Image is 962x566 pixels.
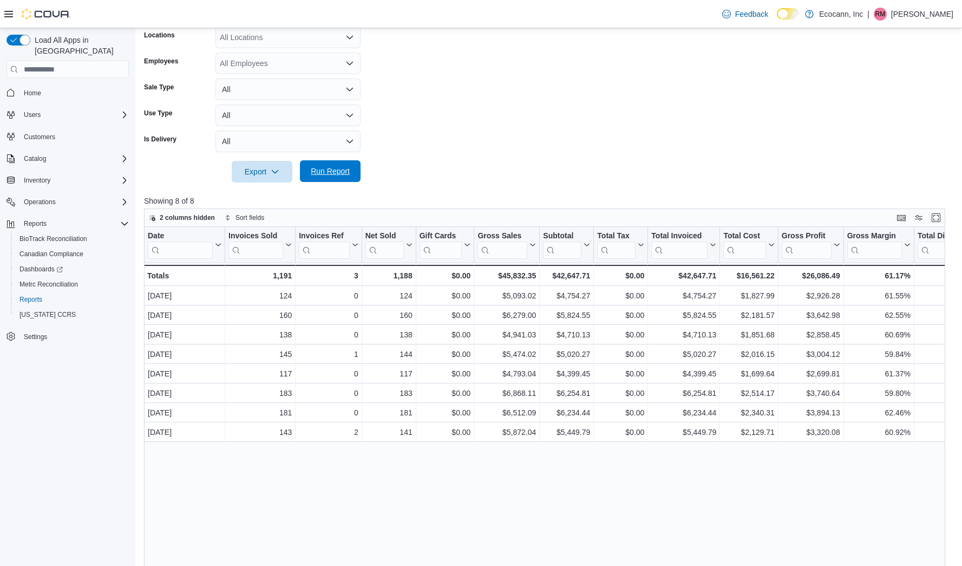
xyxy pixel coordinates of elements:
div: Gross Profit [782,231,832,242]
div: Gross Sales [477,231,527,259]
div: $6,234.44 [543,406,590,419]
div: $6,254.81 [543,387,590,400]
div: $2,514.17 [723,387,774,400]
div: $5,449.79 [543,426,590,439]
div: $6,512.09 [477,406,536,419]
div: $6,279.00 [477,309,536,322]
span: Load All Apps in [GEOGRAPHIC_DATA] [30,35,129,56]
div: $5,020.27 [543,348,590,361]
a: Reports [15,293,47,306]
div: 0 [299,328,358,341]
span: Canadian Compliance [15,248,129,261]
div: Gross Margin [847,231,902,242]
div: 62.46% [847,406,911,419]
div: $4,793.04 [477,367,536,380]
a: Customers [19,131,60,144]
button: Reports [11,292,133,307]
div: [DATE] [148,367,221,380]
div: $4,754.27 [543,289,590,302]
span: Catalog [19,152,129,165]
div: Total Tax [597,231,636,259]
div: $0.00 [597,309,644,322]
button: Operations [19,196,60,209]
a: [US_STATE] CCRS [15,308,80,321]
span: BioTrack Reconciliation [15,232,129,245]
a: Metrc Reconciliation [15,278,82,291]
div: 0 [299,309,358,322]
button: Open list of options [345,59,354,68]
div: $0.00 [597,387,644,400]
button: Total Tax [597,231,644,259]
span: Run Report [311,166,350,177]
span: Reports [15,293,129,306]
button: Date [148,231,221,259]
div: Invoices Ref [299,231,349,242]
span: Reports [24,219,47,228]
span: BioTrack Reconciliation [19,235,87,243]
div: $2,129.71 [723,426,774,439]
span: Metrc Reconciliation [19,280,78,289]
nav: Complex example [6,80,129,373]
div: 117 [365,367,413,380]
div: Gross Profit [782,231,832,259]
div: $6,234.44 [651,406,716,419]
div: $5,824.55 [543,309,590,322]
div: $0.00 [420,348,471,361]
button: Inventory [2,173,133,188]
button: Open list of options [345,33,354,42]
div: $5,824.55 [651,309,716,322]
button: Invoices Ref [299,231,358,259]
div: 181 [228,406,292,419]
img: Cova [22,9,70,19]
button: Display options [912,211,925,224]
div: 141 [365,426,413,439]
a: BioTrack Reconciliation [15,232,91,245]
button: Total Invoiced [651,231,716,259]
span: Metrc Reconciliation [15,278,129,291]
div: $16,561.22 [723,269,774,282]
div: 61.37% [847,367,911,380]
div: Total Invoiced [651,231,708,259]
span: Catalog [24,154,46,163]
div: $6,868.11 [477,387,536,400]
div: 0 [299,289,358,302]
button: Keyboard shortcuts [895,211,908,224]
div: $1,851.68 [723,328,774,341]
div: 183 [365,387,413,400]
span: Operations [19,196,129,209]
div: 59.84% [847,348,911,361]
div: 181 [365,406,413,419]
span: Feedback [735,9,768,19]
div: $4,399.45 [543,367,590,380]
div: $0.00 [420,367,471,380]
label: Use Type [144,109,172,118]
div: $2,340.31 [723,406,774,419]
button: Gift Cards [420,231,471,259]
div: Net Sold [365,231,404,259]
div: $5,474.02 [477,348,536,361]
div: $26,086.49 [782,269,840,282]
div: $0.00 [597,289,644,302]
div: $3,740.64 [782,387,840,400]
div: 145 [228,348,292,361]
div: Date [148,231,213,259]
div: 59.80% [847,387,911,400]
a: Settings [19,330,51,343]
div: 2 [299,426,358,439]
span: Dashboards [15,263,129,276]
span: Export [238,161,286,183]
div: Total Cost [723,231,765,242]
div: $3,004.12 [782,348,840,361]
div: Gift Cards [420,231,462,242]
div: [DATE] [148,348,221,361]
div: Totals [147,269,221,282]
div: 144 [365,348,413,361]
button: Inventory [19,174,55,187]
span: Sort fields [235,213,264,222]
div: Total Invoiced [651,231,708,242]
div: [DATE] [148,309,221,322]
div: [DATE] [148,387,221,400]
button: Total Cost [723,231,774,259]
div: [DATE] [148,289,221,302]
div: 0 [299,387,358,400]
